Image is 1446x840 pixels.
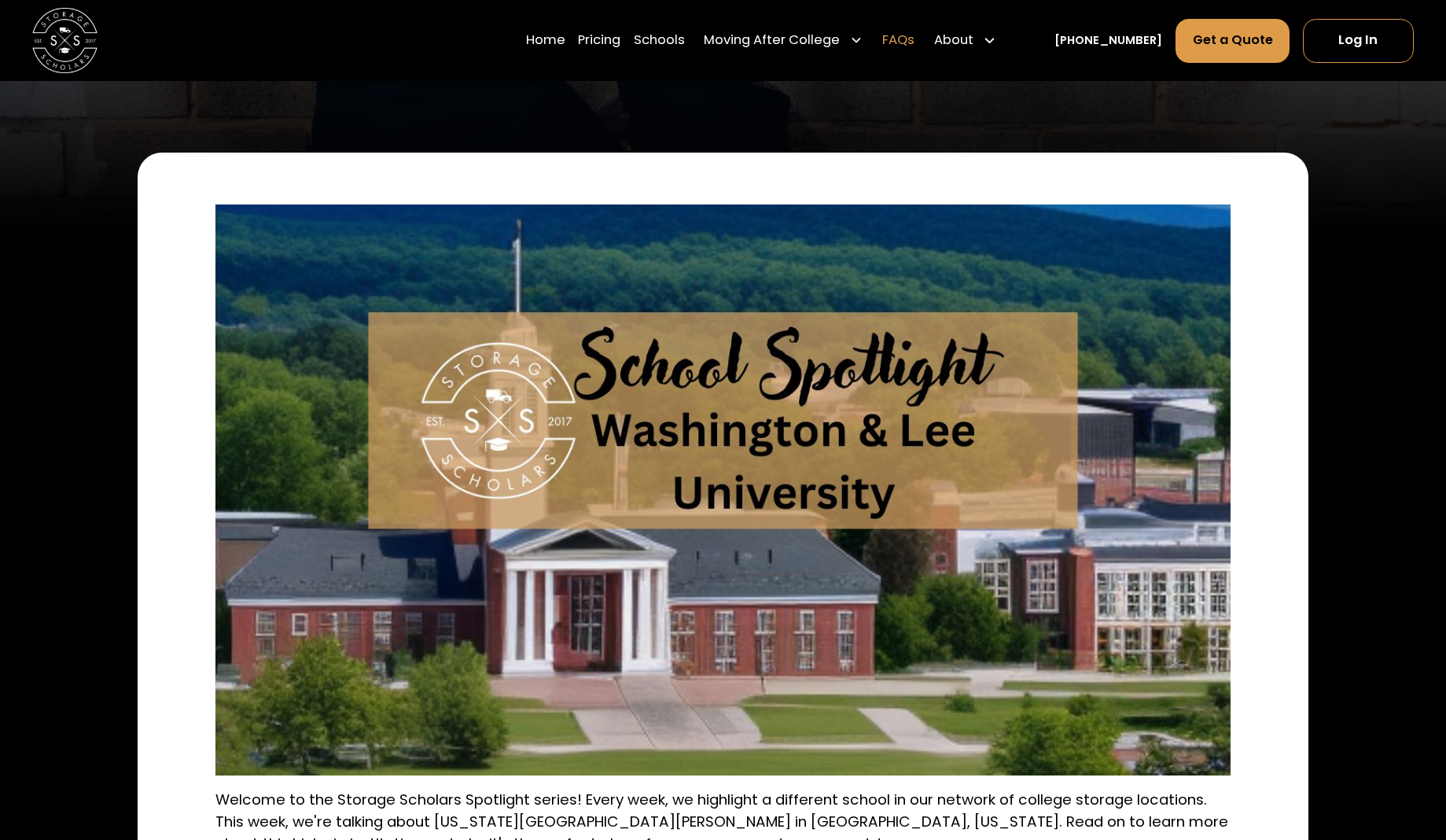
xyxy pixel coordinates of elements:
a: Log In [1303,19,1414,63]
div: Moving After College [697,18,869,64]
a: Get a Quote [1176,19,1290,63]
a: home [32,8,98,73]
a: [PHONE_NUMBER] [1054,32,1162,50]
div: Moving After College [704,31,840,50]
a: Home [526,18,565,64]
div: About [928,18,1003,64]
img: Storage Scholars main logo [32,8,98,73]
div: About [934,31,973,50]
a: Schools [634,18,685,64]
a: Pricing [578,18,620,64]
a: FAQs [882,18,914,64]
